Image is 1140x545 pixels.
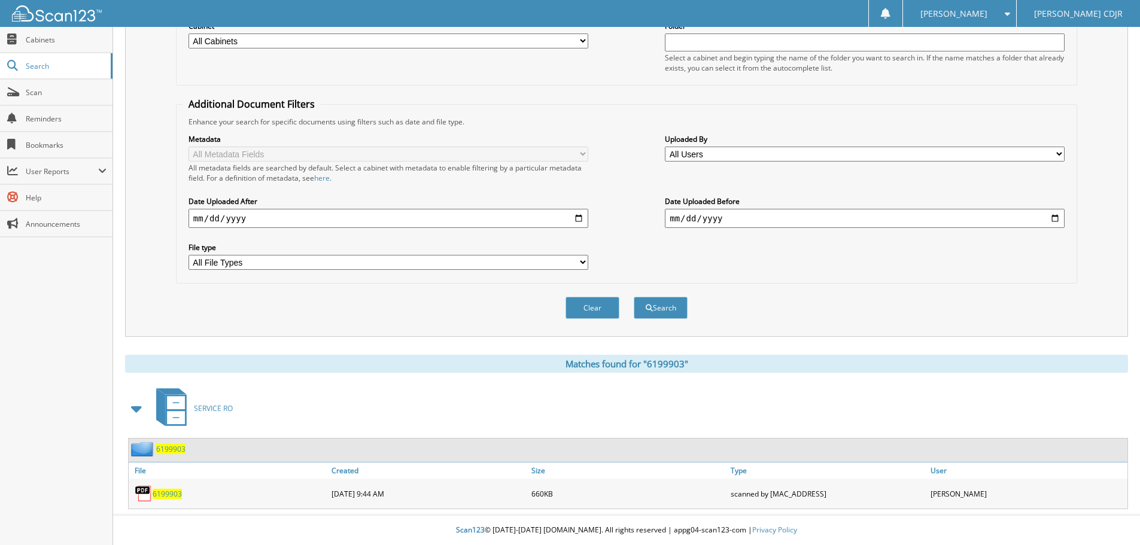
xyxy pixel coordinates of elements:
legend: Additional Document Filters [183,98,321,111]
div: [PERSON_NAME] [928,482,1127,506]
span: User Reports [26,166,98,176]
span: Bookmarks [26,140,107,150]
label: Date Uploaded Before [665,196,1065,206]
span: SERVICE RO [194,403,233,413]
span: Announcements [26,219,107,229]
span: [PERSON_NAME] [920,10,987,17]
iframe: Chat Widget [1080,488,1140,545]
span: Search [26,61,105,71]
a: Size [528,462,728,479]
div: Enhance your search for specific documents using filters such as date and file type. [183,117,1071,127]
a: Type [728,462,928,479]
div: Matches found for "6199903" [125,355,1128,373]
div: All metadata fields are searched by default. Select a cabinet with metadata to enable filtering b... [189,163,588,183]
div: [DATE] 9:44 AM [329,482,528,506]
a: Privacy Policy [752,525,797,535]
label: Metadata [189,134,588,144]
button: Clear [566,297,619,319]
a: 6199903 [156,444,186,454]
span: [PERSON_NAME] CDJR [1034,10,1123,17]
label: Uploaded By [665,134,1065,144]
a: 6199903 [153,489,182,499]
span: Cabinets [26,35,107,45]
img: folder2.png [131,442,156,456]
span: Scan123 [456,525,485,535]
a: SERVICE RO [149,385,233,432]
div: © [DATE]-[DATE] [DOMAIN_NAME]. All rights reserved | appg04-scan123-com | [113,516,1140,545]
div: Select a cabinet and begin typing the name of the folder you want to search in. If the name match... [665,53,1065,73]
label: Date Uploaded After [189,196,588,206]
input: start [189,209,588,228]
span: Reminders [26,114,107,124]
img: PDF.png [135,485,153,503]
span: Scan [26,87,107,98]
div: scanned by [MAC_ADDRESS] [728,482,928,506]
a: Created [329,462,528,479]
input: end [665,209,1065,228]
div: 660KB [528,482,728,506]
button: Search [634,297,688,319]
label: File type [189,242,588,252]
a: here [314,173,330,183]
span: Help [26,193,107,203]
a: File [129,462,329,479]
img: scan123-logo-white.svg [12,5,102,22]
a: User [928,462,1127,479]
